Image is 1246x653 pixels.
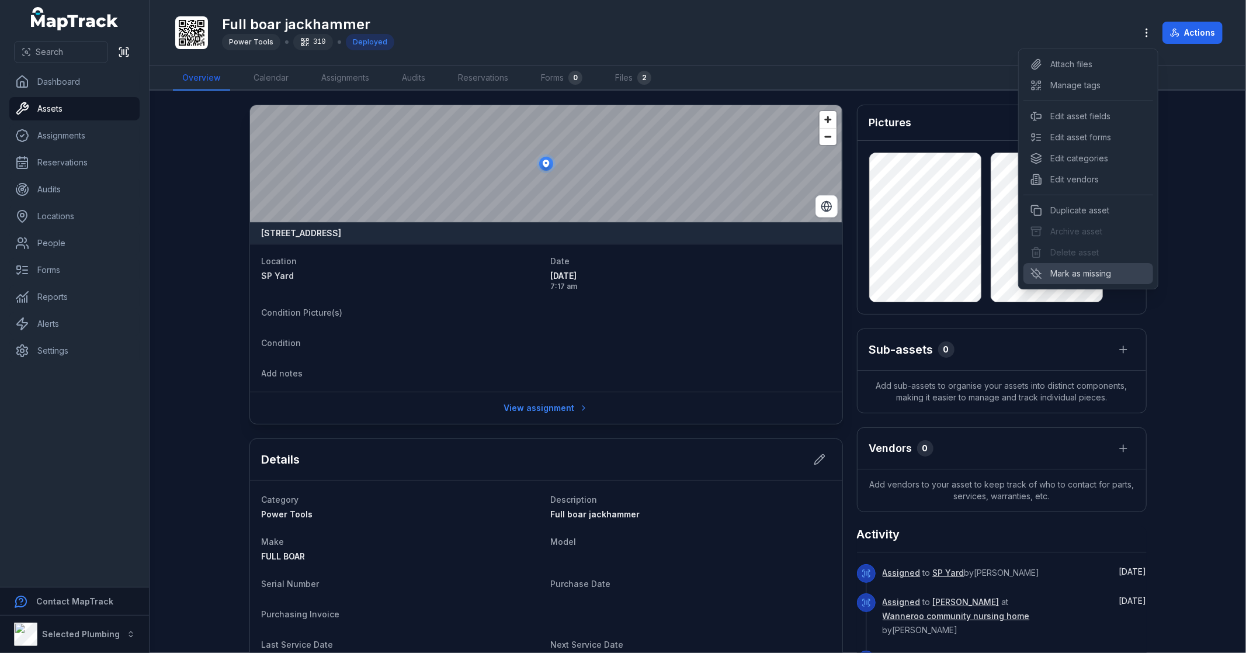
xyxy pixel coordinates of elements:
[1023,75,1153,96] div: Manage tags
[1023,127,1153,148] div: Edit asset forms
[1023,221,1153,242] div: Archive asset
[1023,106,1153,127] div: Edit asset fields
[1023,242,1153,263] div: Delete asset
[1023,200,1153,221] div: Duplicate asset
[1023,148,1153,169] div: Edit categories
[1023,263,1153,284] div: Mark as missing
[1023,169,1153,190] div: Edit vendors
[1023,54,1153,75] div: Attach files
